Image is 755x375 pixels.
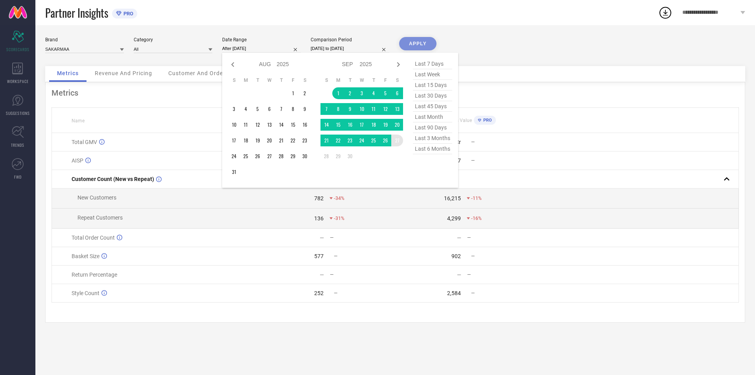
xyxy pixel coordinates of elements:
[72,253,99,259] span: Basket Size
[228,166,240,178] td: Sun Aug 31 2025
[368,87,379,99] td: Thu Sep 04 2025
[252,135,263,146] td: Tue Aug 19 2025
[457,272,461,278] div: —
[72,176,154,182] span: Customer Count (New vs Repeat)
[658,6,672,20] div: Open download list
[379,135,391,146] td: Fri Sep 26 2025
[314,215,324,222] div: 136
[299,150,311,162] td: Sat Aug 30 2025
[299,77,311,83] th: Saturday
[320,135,332,146] td: Sun Sep 21 2025
[334,253,337,259] span: —
[228,60,238,69] div: Previous month
[222,44,301,53] input: Select date range
[471,253,475,259] span: —
[330,272,395,277] div: —
[222,37,301,42] div: Date Range
[344,150,356,162] td: Tue Sep 30 2025
[287,77,299,83] th: Friday
[471,158,475,163] span: —
[287,103,299,115] td: Fri Aug 08 2025
[287,135,299,146] td: Fri Aug 22 2025
[287,87,299,99] td: Fri Aug 01 2025
[332,119,344,131] td: Mon Sep 15 2025
[14,174,22,180] span: FWD
[368,135,379,146] td: Thu Sep 25 2025
[471,290,475,296] span: —
[252,77,263,83] th: Tuesday
[240,77,252,83] th: Monday
[413,91,452,101] span: last 30 days
[356,135,368,146] td: Wed Sep 24 2025
[413,59,452,69] span: last 7 days
[228,77,240,83] th: Sunday
[72,157,83,164] span: AISP
[263,150,275,162] td: Wed Aug 27 2025
[391,77,403,83] th: Saturday
[95,70,152,76] span: Revenue And Pricing
[391,135,403,146] td: Sat Sep 27 2025
[314,290,324,296] div: 252
[368,103,379,115] td: Thu Sep 11 2025
[320,77,332,83] th: Sunday
[275,103,287,115] td: Thu Aug 07 2025
[332,103,344,115] td: Mon Sep 08 2025
[240,150,252,162] td: Mon Aug 25 2025
[320,119,332,131] td: Sun Sep 14 2025
[413,122,452,133] span: last 90 days
[275,135,287,146] td: Thu Aug 21 2025
[320,103,332,115] td: Sun Sep 07 2025
[314,253,324,259] div: 577
[77,214,123,221] span: Repeat Customers
[447,290,461,296] div: 2,584
[240,103,252,115] td: Mon Aug 04 2025
[332,150,344,162] td: Mon Sep 29 2025
[134,37,212,42] div: Category
[394,60,403,69] div: Next month
[228,119,240,131] td: Sun Aug 10 2025
[391,119,403,131] td: Sat Sep 20 2025
[320,150,332,162] td: Sun Sep 28 2025
[228,135,240,146] td: Sun Aug 17 2025
[471,139,475,145] span: —
[72,272,117,278] span: Return Percentage
[330,235,395,240] div: —
[287,150,299,162] td: Fri Aug 29 2025
[240,119,252,131] td: Mon Aug 11 2025
[368,77,379,83] th: Thursday
[72,235,115,241] span: Total Order Count
[228,150,240,162] td: Sun Aug 24 2025
[299,87,311,99] td: Sat Aug 02 2025
[52,88,739,98] div: Metrics
[334,290,337,296] span: —
[11,142,24,148] span: TRENDS
[311,44,389,53] input: Select comparison period
[168,70,228,76] span: Customer And Orders
[275,77,287,83] th: Thursday
[344,135,356,146] td: Tue Sep 23 2025
[7,78,29,84] span: WORKSPACE
[344,103,356,115] td: Tue Sep 09 2025
[457,235,461,241] div: —
[275,150,287,162] td: Thu Aug 28 2025
[6,110,30,116] span: SUGGESTIONS
[311,37,389,42] div: Comparison Period
[252,150,263,162] td: Tue Aug 26 2025
[72,118,85,124] span: Name
[391,87,403,99] td: Sat Sep 06 2025
[252,103,263,115] td: Tue Aug 05 2025
[275,119,287,131] td: Thu Aug 14 2025
[314,195,324,201] div: 782
[356,103,368,115] td: Wed Sep 10 2025
[467,235,532,240] div: —
[263,103,275,115] td: Wed Aug 06 2025
[467,272,532,277] div: —
[344,87,356,99] td: Tue Sep 02 2025
[263,77,275,83] th: Wednesday
[332,77,344,83] th: Monday
[413,112,452,122] span: last month
[45,37,124,42] div: Brand
[287,119,299,131] td: Fri Aug 15 2025
[263,135,275,146] td: Wed Aug 20 2025
[228,103,240,115] td: Sun Aug 03 2025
